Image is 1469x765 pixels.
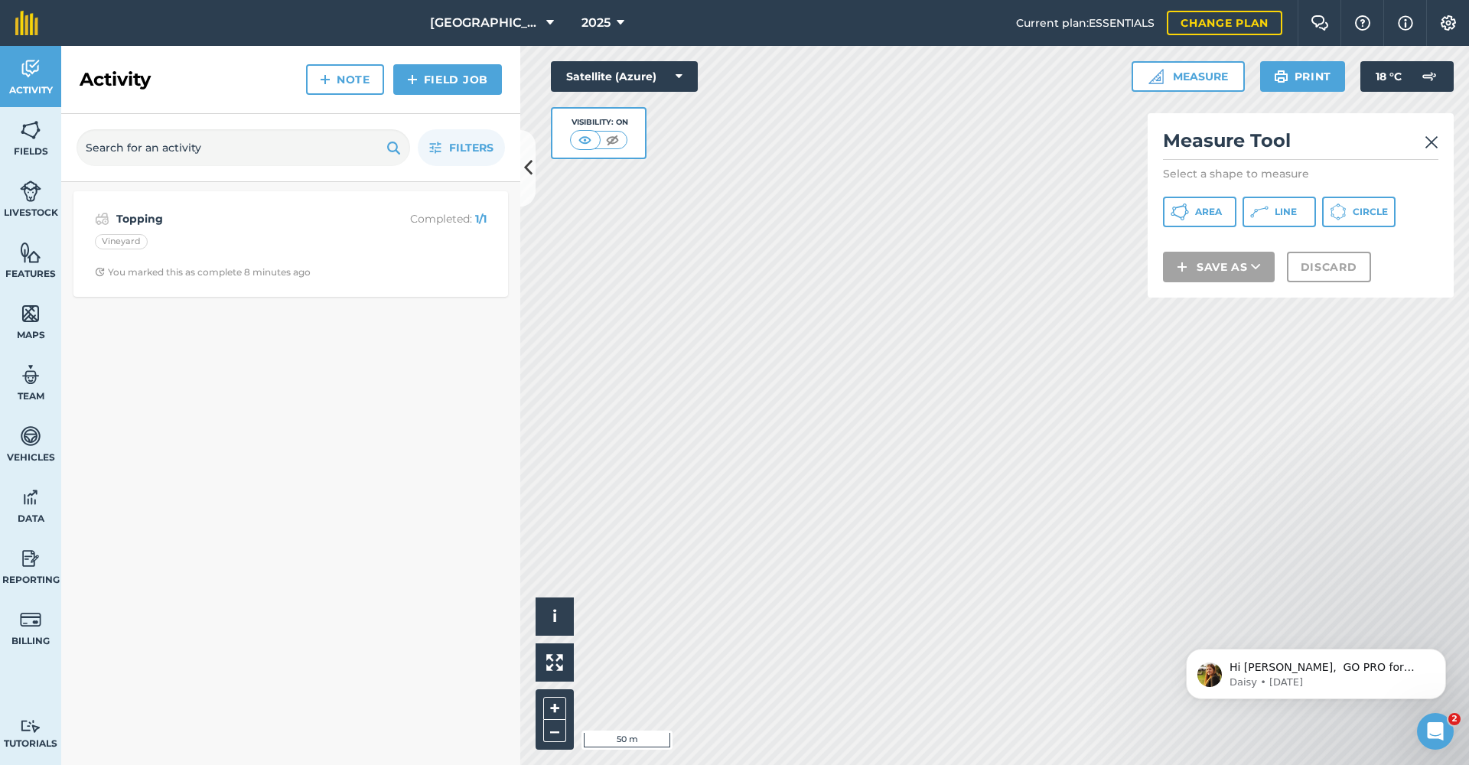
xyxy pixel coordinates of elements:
span: i [552,607,557,626]
img: svg+xml;base64,PD94bWwgdmVyc2lvbj0iMS4wIiBlbmNvZGluZz0idXRmLTgiPz4KPCEtLSBHZW5lcmF0b3I6IEFkb2JlIE... [20,363,41,386]
img: svg+xml;base64,PD94bWwgdmVyc2lvbj0iMS4wIiBlbmNvZGluZz0idXRmLTgiPz4KPCEtLSBHZW5lcmF0b3I6IEFkb2JlIE... [20,486,41,509]
img: svg+xml;base64,PHN2ZyB4bWxucz0iaHR0cDovL3d3dy53My5vcmcvMjAwMC9zdmciIHdpZHRoPSIxNCIgaGVpZ2h0PSIyNC... [1177,258,1187,276]
img: svg+xml;base64,PD94bWwgdmVyc2lvbj0iMS4wIiBlbmNvZGluZz0idXRmLTgiPz4KPCEtLSBHZW5lcmF0b3I6IEFkb2JlIE... [1414,61,1445,92]
button: 18 °C [1360,61,1454,92]
a: Change plan [1167,11,1282,35]
img: svg+xml;base64,PHN2ZyB4bWxucz0iaHR0cDovL3d3dy53My5vcmcvMjAwMC9zdmciIHdpZHRoPSI1NiIgaGVpZ2h0PSI2MC... [20,302,41,325]
div: You marked this as complete 8 minutes ago [95,266,311,278]
a: Note [306,64,384,95]
span: Hi [PERSON_NAME], GO PRO for less 🎉 Sign up via our website in your first 14 days to save 25%. Up... [67,44,264,315]
img: svg+xml;base64,PD94bWwgdmVyc2lvbj0iMS4wIiBlbmNvZGluZz0idXRmLTgiPz4KPCEtLSBHZW5lcmF0b3I6IEFkb2JlIE... [20,425,41,448]
img: svg+xml;base64,PHN2ZyB4bWxucz0iaHR0cDovL3d3dy53My5vcmcvMjAwMC9zdmciIHdpZHRoPSIyMiIgaGVpZ2h0PSIzMC... [1425,133,1438,151]
img: fieldmargin Logo [15,11,38,35]
img: svg+xml;base64,PD94bWwgdmVyc2lvbj0iMS4wIiBlbmNvZGluZz0idXRmLTgiPz4KPCEtLSBHZW5lcmF0b3I6IEFkb2JlIE... [20,57,41,80]
iframe: Intercom live chat [1417,713,1454,750]
img: Four arrows, one pointing top left, one top right, one bottom right and the last bottom left [546,654,563,671]
button: Print [1260,61,1346,92]
p: Message from Daisy, sent 6w ago [67,59,264,73]
button: Area [1163,197,1236,227]
button: i [536,597,574,636]
span: Area [1195,206,1222,218]
span: 18 ° C [1376,61,1402,92]
h2: Measure Tool [1163,129,1438,160]
img: svg+xml;base64,PD94bWwgdmVyc2lvbj0iMS4wIiBlbmNvZGluZz0idXRmLTgiPz4KPCEtLSBHZW5lcmF0b3I6IEFkb2JlIE... [20,180,41,203]
img: svg+xml;base64,PD94bWwgdmVyc2lvbj0iMS4wIiBlbmNvZGluZz0idXRmLTgiPz4KPCEtLSBHZW5lcmF0b3I6IEFkb2JlIE... [20,719,41,734]
img: svg+xml;base64,PHN2ZyB4bWxucz0iaHR0cDovL3d3dy53My5vcmcvMjAwMC9zdmciIHdpZHRoPSI1MCIgaGVpZ2h0PSI0MC... [603,132,622,148]
span: [GEOGRAPHIC_DATA] [430,14,540,32]
div: Visibility: On [570,116,628,129]
img: A question mark icon [1353,15,1372,31]
p: Completed : [365,210,487,227]
img: svg+xml;base64,PHN2ZyB4bWxucz0iaHR0cDovL3d3dy53My5vcmcvMjAwMC9zdmciIHdpZHRoPSIxNyIgaGVpZ2h0PSIxNy... [1398,14,1413,32]
span: 2025 [581,14,611,32]
button: Filters [418,129,505,166]
img: svg+xml;base64,PD94bWwgdmVyc2lvbj0iMS4wIiBlbmNvZGluZz0idXRmLTgiPz4KPCEtLSBHZW5lcmF0b3I6IEFkb2JlIE... [20,608,41,631]
button: Discard [1287,252,1371,282]
span: Filters [449,139,493,156]
img: svg+xml;base64,PHN2ZyB4bWxucz0iaHR0cDovL3d3dy53My5vcmcvMjAwMC9zdmciIHdpZHRoPSI1NiIgaGVpZ2h0PSI2MC... [20,241,41,264]
img: svg+xml;base64,PHN2ZyB4bWxucz0iaHR0cDovL3d3dy53My5vcmcvMjAwMC9zdmciIHdpZHRoPSIxNCIgaGVpZ2h0PSIyNC... [320,70,331,89]
img: Clock with arrow pointing clockwise [95,267,105,277]
img: svg+xml;base64,PD94bWwgdmVyc2lvbj0iMS4wIiBlbmNvZGluZz0idXRmLTgiPz4KPCEtLSBHZW5lcmF0b3I6IEFkb2JlIE... [95,210,109,228]
span: 2 [1448,713,1461,725]
strong: Topping [116,210,359,227]
iframe: Intercom notifications message [1163,617,1469,724]
button: – [543,720,566,742]
span: Current plan : ESSENTIALS [1016,15,1155,31]
div: Vineyard [95,234,148,249]
h2: Activity [80,67,151,92]
a: ToppingCompleted: 1/1VineyardClock with arrow pointing clockwiseYou marked this as complete 8 min... [83,200,499,288]
img: svg+xml;base64,PD94bWwgdmVyc2lvbj0iMS4wIiBlbmNvZGluZz0idXRmLTgiPz4KPCEtLSBHZW5lcmF0b3I6IEFkb2JlIE... [20,547,41,570]
img: svg+xml;base64,PHN2ZyB4bWxucz0iaHR0cDovL3d3dy53My5vcmcvMjAwMC9zdmciIHdpZHRoPSI1MCIgaGVpZ2h0PSI0MC... [575,132,594,148]
img: A cog icon [1439,15,1458,31]
img: Two speech bubbles overlapping with the left bubble in the forefront [1311,15,1329,31]
span: Line [1275,206,1297,218]
button: Circle [1322,197,1396,227]
span: Circle [1353,206,1388,218]
input: Search for an activity [77,129,410,166]
img: svg+xml;base64,PHN2ZyB4bWxucz0iaHR0cDovL3d3dy53My5vcmcvMjAwMC9zdmciIHdpZHRoPSIxOSIgaGVpZ2h0PSIyNC... [386,138,401,157]
button: Measure [1132,61,1245,92]
img: svg+xml;base64,PHN2ZyB4bWxucz0iaHR0cDovL3d3dy53My5vcmcvMjAwMC9zdmciIHdpZHRoPSIxNCIgaGVpZ2h0PSIyNC... [407,70,418,89]
img: Ruler icon [1148,69,1164,84]
strong: 1 / 1 [475,212,487,226]
button: Line [1243,197,1316,227]
button: Satellite (Azure) [551,61,698,92]
button: + [543,697,566,720]
button: Save as [1163,252,1275,282]
img: svg+xml;base64,PHN2ZyB4bWxucz0iaHR0cDovL3d3dy53My5vcmcvMjAwMC9zdmciIHdpZHRoPSI1NiIgaGVpZ2h0PSI2MC... [20,119,41,142]
p: Select a shape to measure [1163,166,1438,181]
a: Field Job [393,64,502,95]
img: svg+xml;base64,PHN2ZyB4bWxucz0iaHR0cDovL3d3dy53My5vcmcvMjAwMC9zdmciIHdpZHRoPSIxOSIgaGVpZ2h0PSIyNC... [1274,67,1288,86]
